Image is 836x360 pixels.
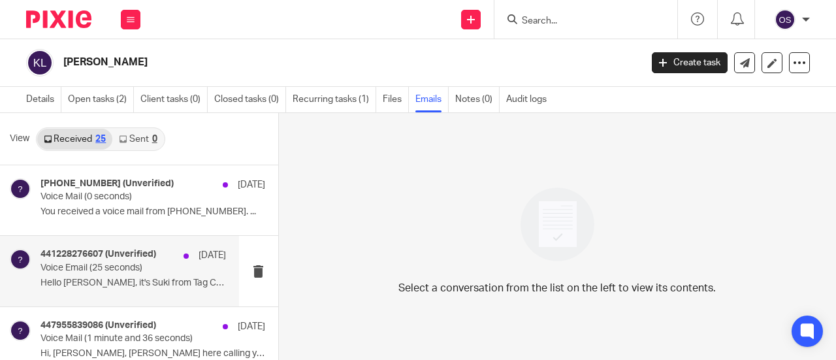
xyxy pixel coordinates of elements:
input: Search [521,16,638,27]
p: You received a voice mail from [PHONE_NUMBER]. ... [40,206,265,218]
p: [DATE] [238,320,265,333]
a: Received25 [37,129,112,150]
div: 25 [95,135,106,144]
a: Create task [652,52,728,73]
a: Audit logs [506,87,553,112]
a: Closed tasks (0) [214,87,286,112]
p: Select a conversation from the list on the left to view its contents. [398,280,716,296]
span: View [10,132,29,146]
img: Pixie [26,10,91,28]
a: Open tasks (2) [68,87,134,112]
a: Notes (0) [455,87,500,112]
h2: [PERSON_NAME] [63,56,519,69]
a: Sent0 [112,129,163,150]
a: Client tasks (0) [140,87,208,112]
p: Voice Email (25 seconds) [40,263,189,274]
a: Emails [415,87,449,112]
img: svg%3E [26,49,54,76]
h4: 441228276607 (Unverified) [40,249,156,260]
p: Voice Mail (0 seconds) [40,191,220,203]
h4: 447955839086 (Unverified) [40,320,156,331]
p: [DATE] [199,249,226,262]
p: Voice Mail (1 minute and 36 seconds) [40,333,220,344]
img: %3E %3Ctext x='21' fill='%23ffffff' font-family='aktiv-grotesk,-apple-system,BlinkMacSystemFont,S... [10,249,31,270]
img: %3E %3Ctext x='21' fill='%23ffffff' font-family='aktiv-grotesk,-apple-system,BlinkMacSystemFont,S... [10,320,31,341]
p: [DATE] [238,178,265,191]
img: image [512,179,603,270]
a: Details [26,87,61,112]
a: Files [383,87,409,112]
p: Hi, [PERSON_NAME], [PERSON_NAME] here calling you kind of walk... [40,348,265,359]
h4: [PHONE_NUMBER] (Unverified) [40,178,174,189]
a: Recurring tasks (1) [293,87,376,112]
p: Hello [PERSON_NAME], it's Suki from Tag Community. It... [40,278,226,289]
img: %3E %3Ctext x='21' fill='%23ffffff' font-family='aktiv-grotesk,-apple-system,BlinkMacSystemFont,S... [10,178,31,199]
img: svg%3E [775,9,796,30]
div: 0 [152,135,157,144]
